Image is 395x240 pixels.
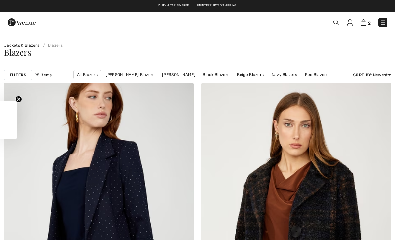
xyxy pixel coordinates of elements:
[4,47,31,58] span: Blazers
[35,72,52,78] span: 95 items
[10,72,26,78] strong: Filters
[200,79,222,88] a: Pattern
[268,70,301,79] a: Navy Blazers
[368,21,371,26] span: 2
[380,19,386,26] img: Menu
[8,16,36,29] img: 1ère Avenue
[8,19,36,25] a: 1ère Avenue
[347,19,353,26] img: My Info
[183,79,199,88] a: Solid
[361,18,371,26] a: 2
[353,73,371,77] strong: Sort By
[15,96,22,102] button: Close teaser
[40,43,62,48] a: Blazers
[234,70,267,79] a: Beige Blazers
[159,70,198,79] a: [PERSON_NAME]
[302,70,331,79] a: Red Blazers
[4,43,39,48] a: Jackets & Blazers
[353,72,391,78] div: : Newest
[73,70,101,79] a: All Blazers
[199,70,233,79] a: Black Blazers
[102,70,157,79] a: [PERSON_NAME] Blazers
[333,20,339,25] img: Search
[361,19,366,26] img: Shopping Bag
